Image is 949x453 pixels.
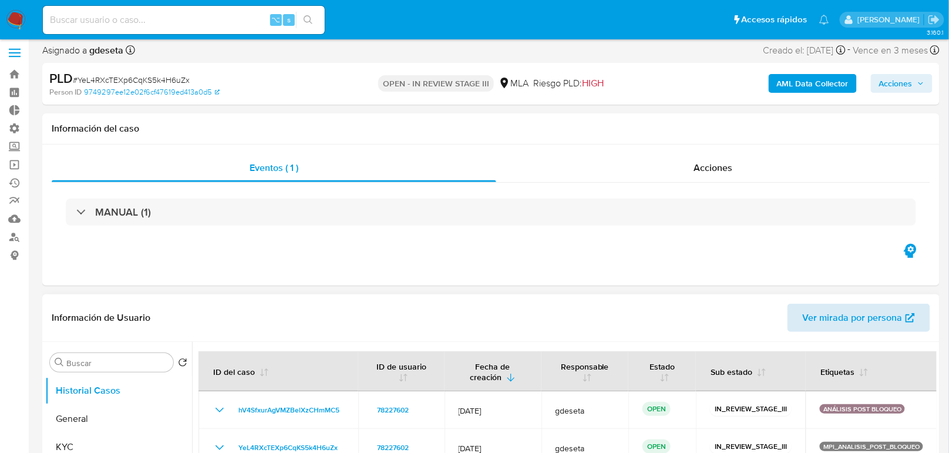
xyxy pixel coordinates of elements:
span: # YeL4RXcTEXp6CqKS5k4H6uZx [73,74,190,86]
span: Acciones [694,161,732,175]
button: Ver mirada por persona [788,304,930,332]
p: mariana.bardanca@mercadolibre.com [857,14,924,25]
button: Volver al orden por defecto [178,358,187,371]
h1: Información del caso [52,123,930,135]
span: ⌥ [271,14,280,25]
b: gdeseta [87,43,123,57]
button: Acciones [871,74,933,93]
button: AML Data Collector [769,74,857,93]
div: Creado el: [DATE] [763,42,846,58]
button: Buscar [55,358,64,367]
span: Accesos rápidos [742,14,807,26]
p: OPEN - IN REVIEW STAGE III [378,75,494,92]
span: HIGH [582,76,604,90]
span: s [287,14,291,25]
span: - [848,42,851,58]
a: 9749297ee12e02f6cf47619ed413a0d5 [84,87,220,98]
span: Vence en 3 meses [853,44,928,57]
span: Acciones [879,74,913,93]
div: MANUAL (1) [66,199,916,226]
input: Buscar [66,358,169,368]
button: Historial Casos [45,377,192,405]
h1: Información de Usuario [52,312,150,324]
h3: MANUAL (1) [95,206,151,219]
b: Person ID [49,87,82,98]
a: Notificaciones [819,15,829,25]
span: Ver mirada por persona [803,304,903,332]
button: search-icon [296,12,320,28]
span: Asignado a [42,44,123,57]
b: AML Data Collector [777,74,849,93]
button: General [45,405,192,433]
div: MLA [499,77,529,90]
a: Salir [928,14,940,26]
span: Eventos ( 1 ) [250,161,298,175]
input: Buscar usuario o caso... [43,12,325,28]
span: Riesgo PLD: [533,77,604,90]
b: PLD [49,69,73,88]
